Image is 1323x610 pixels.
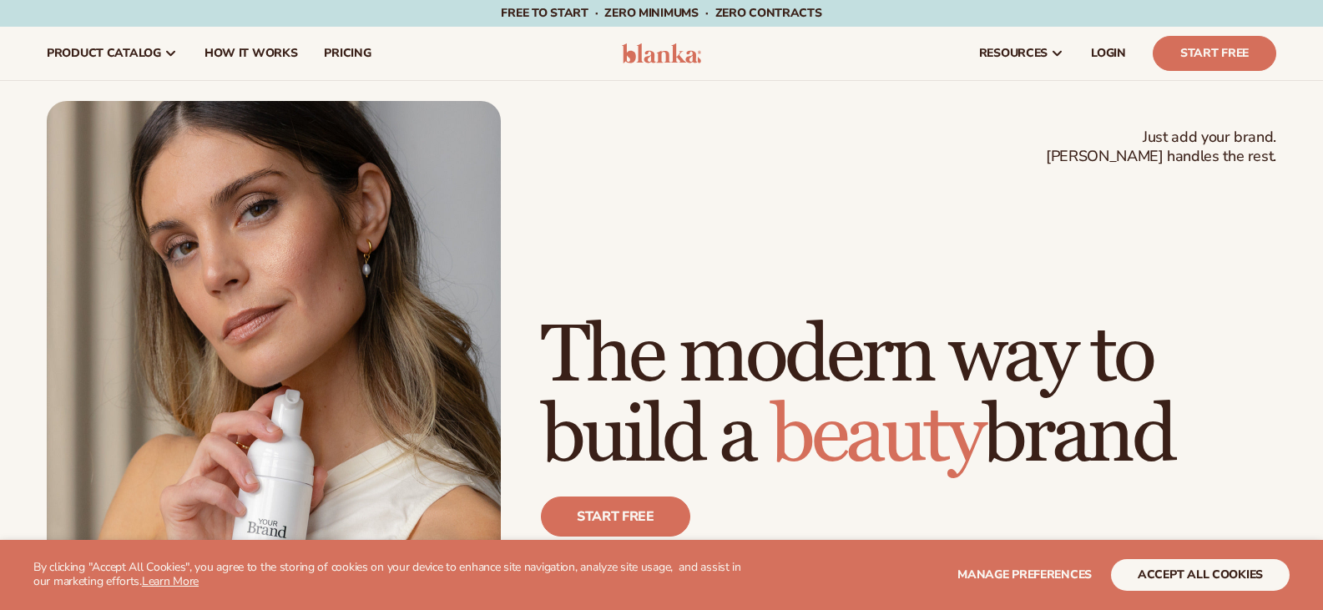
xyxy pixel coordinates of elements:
span: beauty [770,387,982,485]
a: Learn More [142,573,199,589]
a: product catalog [33,27,191,80]
a: Start free [541,497,690,537]
button: accept all cookies [1111,559,1290,591]
span: resources [979,47,1048,60]
img: logo [622,43,701,63]
a: LOGIN [1078,27,1139,80]
span: Free to start · ZERO minimums · ZERO contracts [501,5,821,21]
span: Manage preferences [957,567,1092,582]
span: Just add your brand. [PERSON_NAME] handles the rest. [1046,128,1276,167]
h1: The modern way to build a brand [541,316,1276,476]
p: By clicking "Accept All Cookies", you agree to the storing of cookies on your device to enhance s... [33,561,743,589]
span: product catalog [47,47,161,60]
span: LOGIN [1091,47,1126,60]
span: How It Works [205,47,298,60]
span: pricing [324,47,371,60]
a: How It Works [191,27,311,80]
a: resources [966,27,1078,80]
button: Manage preferences [957,559,1092,591]
a: pricing [311,27,384,80]
a: Start Free [1153,36,1276,71]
